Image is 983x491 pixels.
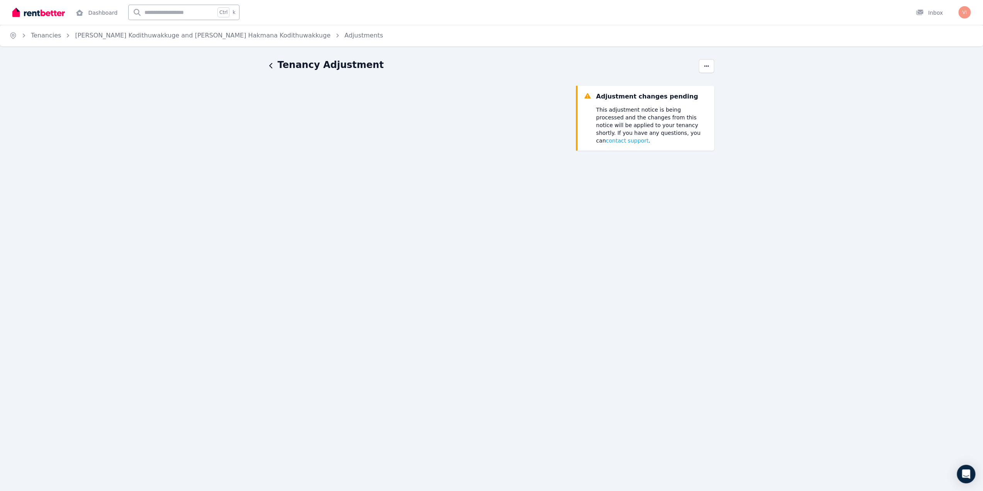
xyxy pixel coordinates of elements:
[596,106,708,144] p: This adjustment notice is being processed and the changes from this notice will be applied to you...
[345,32,383,39] a: Adjustments
[957,465,975,483] div: Open Intercom Messenger
[596,92,698,101] div: Adjustment changes pending
[606,138,649,144] span: contact support
[217,7,229,17] span: Ctrl
[75,32,330,39] a: [PERSON_NAME] Kodithuwakkuge and [PERSON_NAME] Hakmana Kodithuwakkuge
[916,9,943,17] div: Inbox
[278,59,384,71] h1: Tenancy Adjustment
[12,7,65,18] img: RentBetter
[31,32,61,39] a: Tenancies
[233,9,235,15] span: k
[958,6,971,19] img: Vishal Hakmana Kodithuwakkuge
